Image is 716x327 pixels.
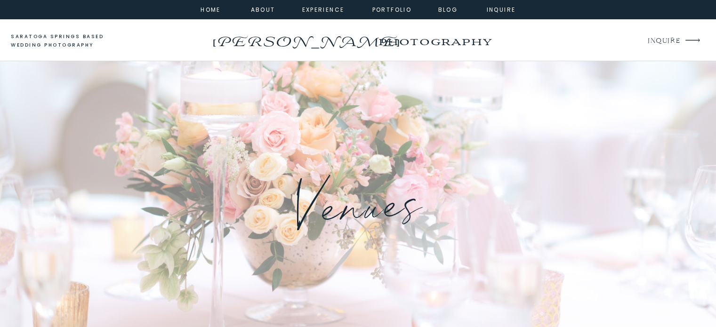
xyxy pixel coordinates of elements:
[372,5,412,13] a: portfolio
[484,5,518,13] a: inquire
[210,31,402,46] a: [PERSON_NAME]
[360,28,510,54] a: photography
[251,5,272,13] a: about
[431,5,465,13] a: Blog
[198,5,224,13] a: home
[648,35,679,48] a: INQUIRE
[302,5,340,13] a: experience
[157,164,559,254] h1: Venues
[11,32,121,50] a: saratoga springs based wedding photography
